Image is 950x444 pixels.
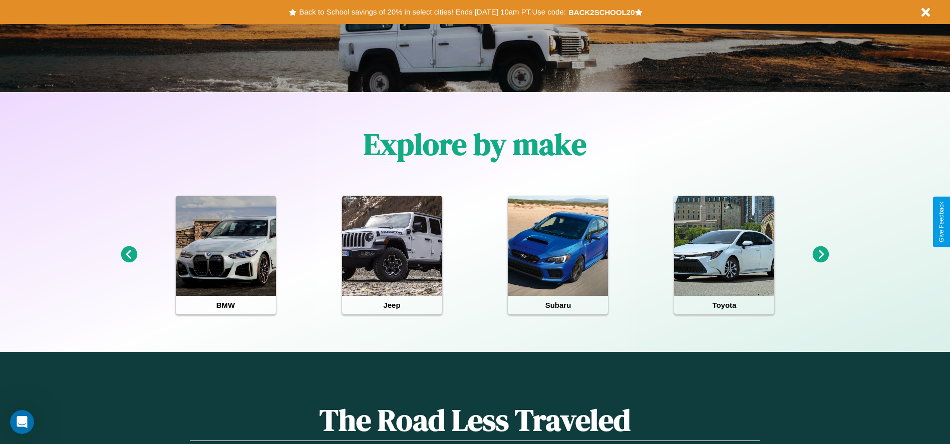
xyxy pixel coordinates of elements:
[674,296,774,314] h4: Toyota
[508,296,608,314] h4: Subaru
[342,296,442,314] h4: Jeep
[364,124,586,165] h1: Explore by make
[176,296,276,314] h4: BMW
[296,5,568,19] button: Back to School savings of 20% in select cities! Ends [DATE] 10am PT.Use code:
[190,399,760,441] h1: The Road Less Traveled
[10,410,34,434] iframe: Intercom live chat
[568,8,635,17] b: BACK2SCHOOL20
[938,202,945,242] div: Give Feedback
